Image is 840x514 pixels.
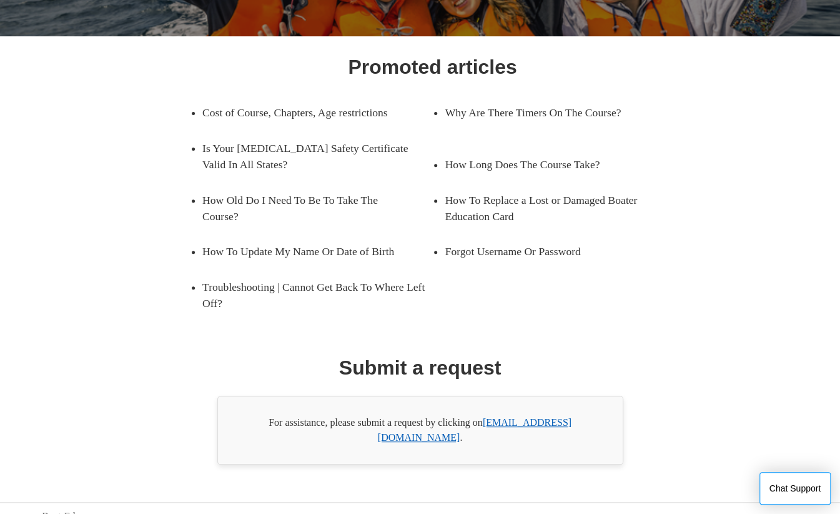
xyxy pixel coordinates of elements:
[445,95,656,130] a: Why Are There Timers On The Course?
[445,183,675,234] a: How To Replace a Lost or Damaged Boater Education Card
[202,131,433,183] a: Is Your [MEDICAL_DATA] Safety Certificate Valid In All States?
[202,270,433,321] a: Troubleshooting | Cannot Get Back To Where Left Off?
[759,472,831,505] button: Chat Support
[202,183,414,234] a: How Old Do I Need To Be To Take The Course?
[445,234,656,269] a: Forgot Username Or Password
[202,234,414,269] a: How To Update My Name Or Date of Birth
[217,396,623,465] div: For assistance, please submit a request by clicking on .
[339,353,502,383] h1: Submit a request
[202,95,414,130] a: Cost of Course, Chapters, Age restrictions
[348,52,516,82] h1: Promoted articles
[445,147,656,182] a: How Long Does The Course Take?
